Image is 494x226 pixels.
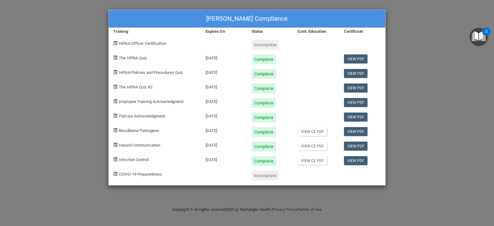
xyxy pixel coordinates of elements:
[119,157,149,162] span: Infection Control
[344,142,368,151] a: View PDF
[387,185,487,210] iframe: Drift Widget Chat Controller
[201,108,247,122] div: [DATE]
[252,127,276,137] div: Complete
[119,143,160,147] span: Hazard Communication
[119,85,153,89] span: The HIPAA Quiz #2
[470,28,488,46] button: Open Resource Center, 2 new notifications
[119,128,159,133] span: Bloodborne Pathogens
[201,64,247,79] div: [DATE]
[252,142,276,151] div: Complete
[201,122,247,137] div: [DATE]
[344,127,368,136] a: View PDF
[344,98,368,107] a: View PDF
[119,114,165,118] span: Policies Acknowledgment
[298,156,327,165] a: View CE PDF
[298,142,327,151] a: View CE PDF
[344,156,368,165] a: View PDF
[485,32,488,40] div: 2
[252,156,276,166] div: Complete
[201,137,247,151] div: [DATE]
[252,83,276,93] div: Complete
[344,54,368,63] a: View PDF
[119,56,147,60] span: The HIPAA Quiz
[201,93,247,108] div: [DATE]
[344,83,368,92] a: View PDF
[252,98,276,108] div: Complete
[119,41,166,46] span: HIPAA Officer Certification
[201,50,247,64] div: [DATE]
[344,113,368,122] a: View PDF
[119,99,183,104] span: Employee Training Acknowledgment
[344,69,368,78] a: View PDF
[252,69,276,79] div: Complete
[298,127,327,136] a: View CE PDF
[109,28,201,35] div: Training
[252,171,279,181] div: Incomplete
[201,79,247,93] div: [DATE]
[252,54,276,64] div: Complete
[252,40,279,50] div: Incomplete
[293,28,339,35] div: Cont. Education
[339,28,385,35] div: Certificate
[252,113,276,122] div: Complete
[201,28,247,35] div: Expires On
[247,28,293,35] div: Status
[201,151,247,166] div: [DATE]
[119,172,162,177] span: COVID-19 Preparedness
[119,70,183,75] span: HIPAA Policies and Procedures Quiz
[109,10,385,28] div: [PERSON_NAME] Compliance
